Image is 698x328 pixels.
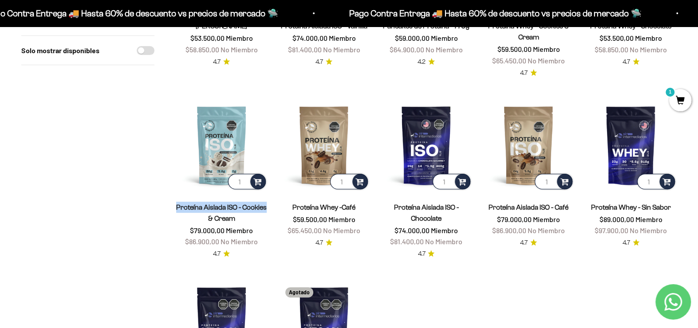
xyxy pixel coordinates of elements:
span: Miembro [533,45,560,53]
span: No Miembro [630,45,667,54]
span: No Miembro [323,45,360,54]
span: 4.7 [520,238,528,248]
span: Miembro [430,34,457,42]
a: Proteína Whey - Sin Sabor [591,203,671,211]
span: $86.900,00 [185,237,219,246]
span: 4.7 [418,249,425,259]
span: $86.900,00 [492,226,526,234]
span: $81.400,00 [390,237,424,246]
span: 4.7 [213,249,221,259]
a: Proteína Whey - Chocolate [590,22,671,30]
span: Miembro [431,226,458,234]
a: 4.74.7 de 5.0 estrellas [520,238,537,248]
a: 1 [669,96,691,106]
span: Miembro [226,34,253,42]
a: 4.74.7 de 5.0 estrellas [623,57,639,67]
a: 4.74.7 de 5.0 estrellas [315,238,332,248]
a: Proteína Aislada ISO - Cookies & Cream [176,203,267,222]
span: No Miembro [221,45,258,54]
span: $74.000,00 [394,226,430,234]
a: Proteína Aislada ISO - Chocolate [394,203,458,222]
a: Proteína Aislada ISO - Café [489,203,568,211]
span: $81.400,00 [288,45,321,54]
span: $97.900,00 [595,226,628,234]
span: 4.7 [315,238,323,248]
span: $53.500,00 [599,34,634,42]
a: Pancakes de Proteína - 770g [383,22,469,30]
span: $59.500,00 [497,45,532,53]
span: Miembro [635,34,662,42]
span: 4.7 [623,238,630,248]
span: 4.7 [623,57,630,67]
span: $64.900,00 [390,45,424,54]
a: Proteína Whey - Cookies & Cream [488,22,569,41]
span: $65.450,00 [288,226,322,234]
a: Proteína Aislada ISO - Vainilla [280,22,367,30]
span: $53.500,00 [190,34,225,42]
span: $58.850,00 [185,45,219,54]
span: $65.450,00 [492,56,526,65]
span: Miembro [533,215,560,223]
span: Miembro [226,226,253,234]
span: No Miembro [425,237,462,246]
p: Pago Contra Entrega 🚚 Hasta 60% de descuento vs precios de mercado 🛸 [339,6,631,20]
a: 4.74.7 de 5.0 estrellas [520,68,537,78]
a: 4.74.7 de 5.0 estrellas [418,249,434,259]
a: 4.74.7 de 5.0 estrellas [213,249,230,259]
mark: 1 [665,87,675,98]
span: No Miembro [323,226,360,234]
a: Proteína Whey -Café [292,203,355,211]
a: 4.24.2 de 5.0 estrellas [418,57,435,67]
span: $79.000,00 [497,215,532,223]
span: 4.7 [213,57,221,67]
span: 4.2 [418,57,426,67]
span: No Miembro [221,237,258,246]
span: $89.000,00 [599,215,634,223]
span: Miembro [328,215,355,223]
span: Miembro [328,34,355,42]
a: 4.74.7 de 5.0 estrellas [213,57,230,67]
span: 4.7 [520,68,528,78]
span: No Miembro [630,226,667,234]
span: $79.000,00 [190,226,225,234]
span: $58.850,00 [595,45,628,54]
span: $74.000,00 [292,34,327,42]
span: Miembro [635,215,663,223]
span: $59.500,00 [292,215,327,223]
span: No Miembro [528,56,565,65]
span: No Miembro [426,45,463,54]
a: 4.74.7 de 5.0 estrellas [315,57,332,67]
a: 4.74.7 de 5.0 estrellas [623,238,639,248]
a: [PERSON_NAME] [196,22,247,30]
span: 4.7 [315,57,323,67]
span: No Miembro [528,226,565,234]
span: $59.000,00 [394,34,429,42]
label: Solo mostrar disponibles [21,45,99,56]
